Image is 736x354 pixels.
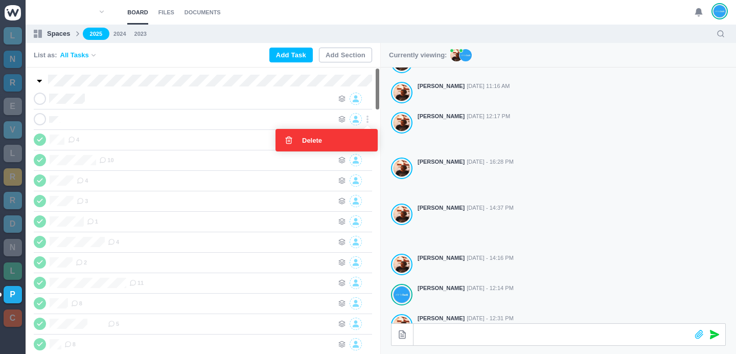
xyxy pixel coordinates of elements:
[4,192,22,209] a: R
[47,29,71,39] p: Spaces
[4,145,22,162] a: L
[418,82,465,91] strong: [PERSON_NAME]
[4,74,22,92] a: R
[467,254,514,262] span: [DATE] - 14:16 PM
[714,5,726,18] img: João Tosta
[4,168,22,186] a: R
[418,158,465,166] strong: [PERSON_NAME]
[60,50,89,60] span: All Tasks
[418,284,465,293] strong: [PERSON_NAME]
[394,114,410,131] img: Antonio Lopes
[302,137,322,144] span: Delete
[394,256,410,273] img: Antonio Lopes
[269,48,313,62] button: Add Task
[467,158,514,166] span: [DATE] - 16:28 PM
[34,50,97,60] div: List as:
[418,254,465,262] strong: [PERSON_NAME]
[418,112,465,121] strong: [PERSON_NAME]
[467,314,514,323] span: [DATE] - 12:31 PM
[467,284,514,293] span: [DATE] - 12:14 PM
[4,51,22,68] a: N
[467,112,510,121] span: [DATE] 12:17 PM
[4,286,22,303] a: P
[4,309,22,327] a: C
[467,204,514,212] span: [DATE] - 14:37 PM
[394,206,410,223] img: Antonio Lopes
[394,84,410,101] img: Antonio Lopes
[4,239,22,256] a: N
[4,262,22,280] a: L
[394,286,410,303] img: João Tosta
[450,49,463,61] img: AL
[4,215,22,233] a: D
[83,28,109,40] a: 2025
[418,314,465,323] strong: [PERSON_NAME]
[418,204,465,212] strong: [PERSON_NAME]
[389,50,447,60] p: Currently viewing:
[5,5,21,20] img: winio
[459,49,472,61] img: JT
[4,27,22,45] a: L
[34,30,42,38] img: spaces
[394,160,410,177] img: Antonio Lopes
[4,121,22,139] a: V
[319,48,372,62] button: Add Section
[113,30,126,38] a: 2024
[134,30,147,38] a: 2023
[4,98,22,115] a: E
[467,82,510,91] span: [DATE] 11:16 AM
